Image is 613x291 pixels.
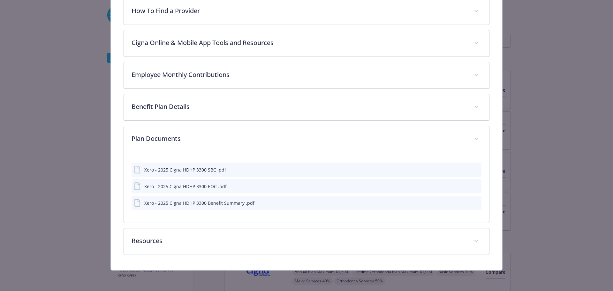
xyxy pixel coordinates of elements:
[463,166,468,173] button: download file
[473,183,479,190] button: preview file
[124,126,489,152] div: Plan Documents
[463,200,468,206] button: download file
[132,38,466,48] p: Cigna Online & Mobile App Tools and Resources
[132,6,466,16] p: How To Find a Provider
[124,30,489,57] div: Cigna Online & Mobile App Tools and Resources
[132,102,466,111] p: Benefit Plan Details
[124,94,489,120] div: Benefit Plan Details
[144,200,254,206] div: Xero - 2025 Cigna HDHP 3300 Benefit Summary .pdf
[124,152,489,223] div: Plan Documents
[144,183,227,190] div: Xero - 2025 Cigna HDHP 3300 EOC .pdf
[463,183,468,190] button: download file
[132,70,466,80] p: Employee Monthly Contributions
[124,62,489,88] div: Employee Monthly Contributions
[473,166,479,173] button: preview file
[473,200,479,206] button: preview file
[124,228,489,255] div: Resources
[144,166,226,173] div: Xero - 2025 Cigna HDHP 3300 SBC .pdf
[132,134,466,143] p: Plan Documents
[132,236,466,246] p: Resources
